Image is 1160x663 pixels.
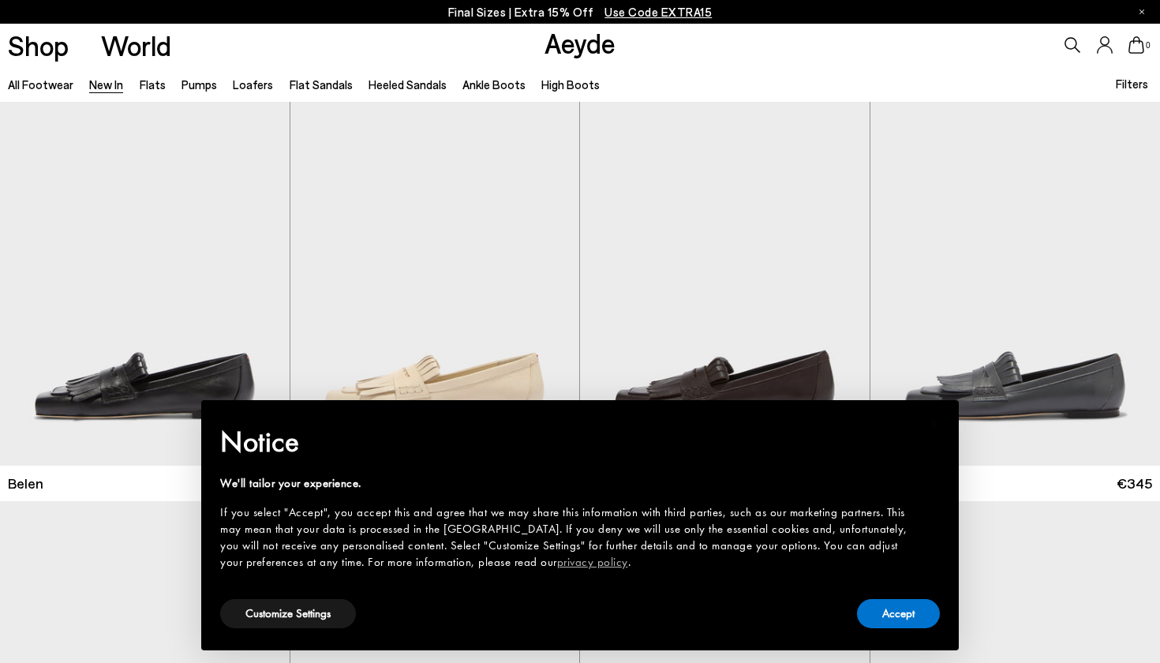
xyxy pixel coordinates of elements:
span: × [929,411,939,436]
div: If you select "Accept", you accept this and agree that we may share this information with third p... [220,504,915,571]
h2: Notice [220,421,915,463]
button: Accept [857,599,940,628]
div: We'll tailor your experience. [220,475,915,492]
button: Customize Settings [220,599,356,628]
a: privacy policy [557,554,628,570]
button: Close this notice [915,405,952,443]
